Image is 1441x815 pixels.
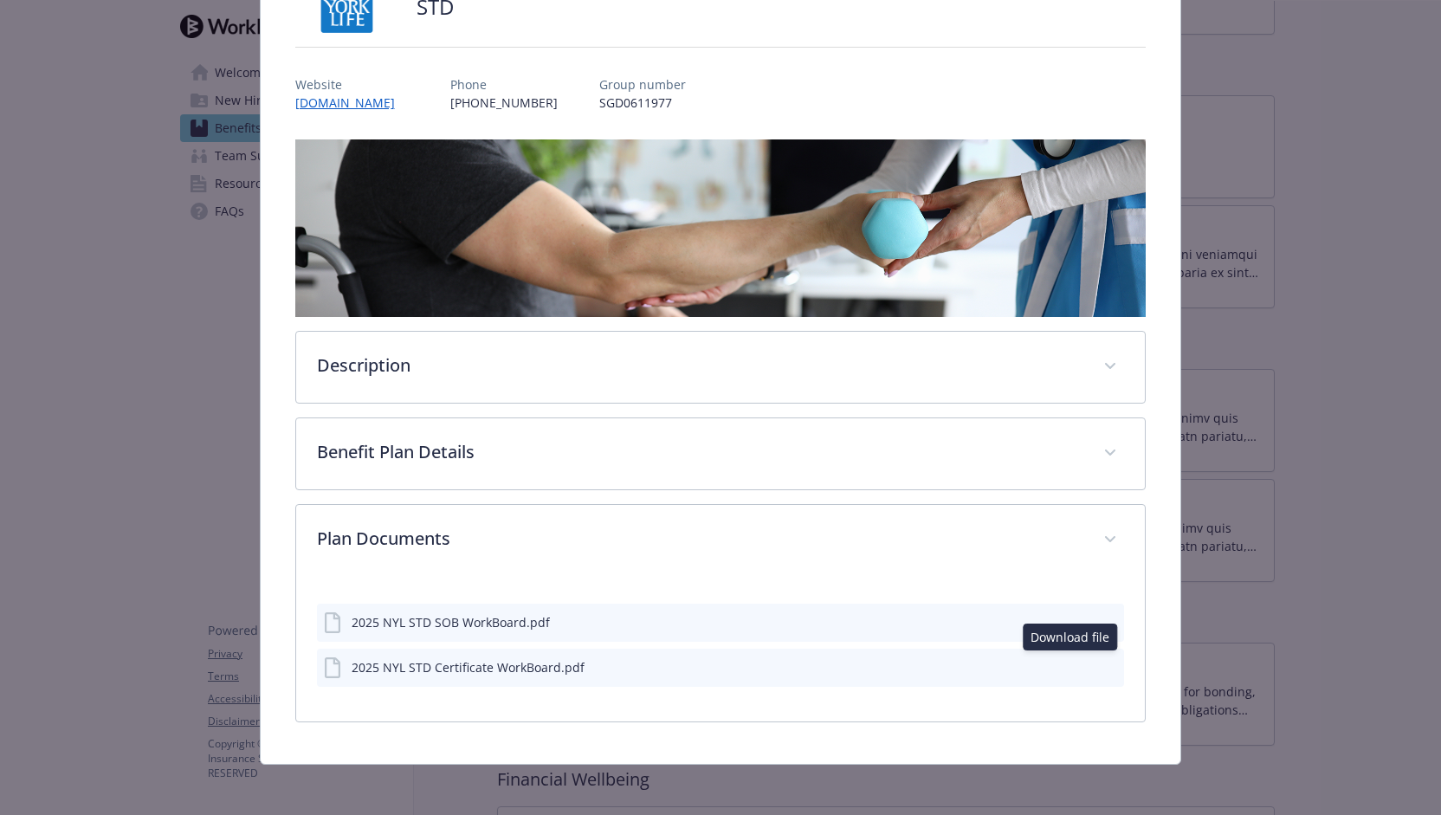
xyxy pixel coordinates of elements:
button: preview file [1102,613,1117,631]
div: Download file [1023,624,1117,650]
div: Benefit Plan Details [296,418,1146,489]
p: Description [317,353,1083,378]
div: Description [296,332,1146,403]
div: 2025 NYL STD SOB WorkBoard.pdf [352,613,550,631]
p: [PHONE_NUMBER] [450,94,558,112]
p: Benefit Plan Details [317,439,1083,465]
p: Website [295,75,409,94]
button: download file [1074,613,1088,631]
p: Plan Documents [317,526,1083,552]
img: banner [295,139,1147,317]
div: 2025 NYL STD Certificate WorkBoard.pdf [352,658,585,676]
button: preview file [1102,658,1117,676]
p: Group number [599,75,686,94]
div: Plan Documents [296,576,1146,721]
button: download file [1074,658,1088,676]
p: SGD0611977 [599,94,686,112]
div: Plan Documents [296,505,1146,576]
p: Phone [450,75,558,94]
a: [DOMAIN_NAME] [295,94,409,111]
